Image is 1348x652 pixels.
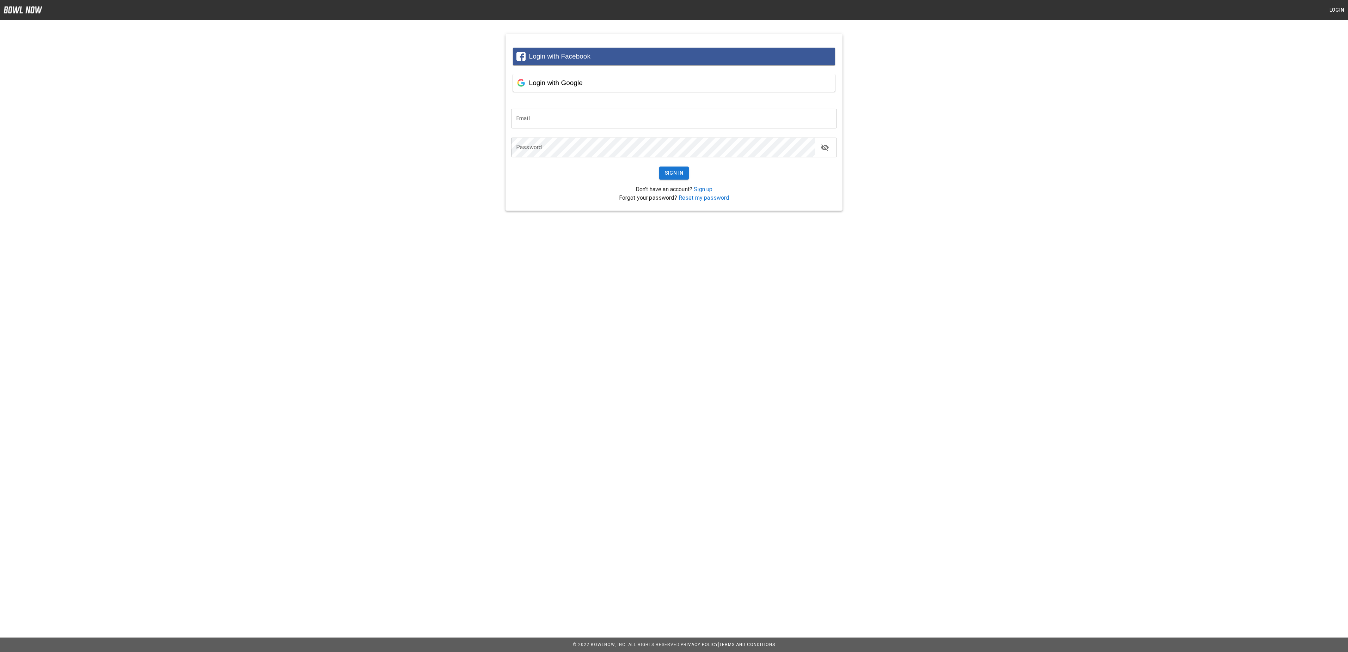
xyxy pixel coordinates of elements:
a: Sign up [694,186,712,193]
a: Privacy Policy [681,642,718,647]
button: Sign In [659,167,689,180]
p: Don't have an account? [511,185,837,194]
button: Login with Facebook [513,48,835,65]
a: Reset my password [679,194,729,201]
span: Login with Google [529,79,583,86]
a: Terms and Conditions [719,642,775,647]
button: Login [1325,4,1348,17]
img: logo [4,6,42,13]
button: Login with Google [513,74,835,92]
span: © 2022 BowlNow, Inc. All Rights Reserved. [573,642,681,647]
p: Forgot your password? [511,194,837,202]
span: Login with Facebook [529,53,590,60]
button: toggle password visibility [818,140,832,155]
